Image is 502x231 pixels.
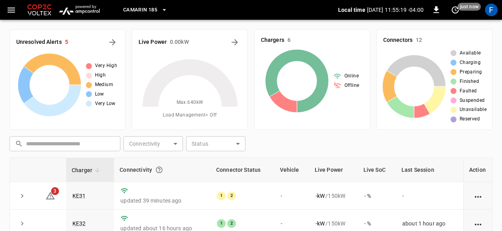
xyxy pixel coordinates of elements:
[274,158,309,182] th: Vehicle
[106,36,119,49] button: All Alerts
[358,182,396,210] td: - %
[460,49,481,57] span: Available
[287,36,291,45] h6: 6
[261,36,284,45] h6: Chargers
[460,106,487,114] span: Unavailable
[458,3,481,11] span: just now
[217,192,226,200] div: 1
[72,220,86,227] a: KE32
[274,182,309,210] td: -
[460,87,477,95] span: Faulted
[396,158,463,182] th: Last Session
[460,68,482,76] span: Preparing
[316,220,325,227] p: - kW
[120,163,205,177] div: Connectivity
[316,220,352,227] div: / 150 kW
[416,36,422,45] h6: 12
[367,6,424,14] p: [DATE] 11:55:19 -04:00
[95,100,116,108] span: Very Low
[383,36,413,45] h6: Connectors
[72,193,86,199] a: KE31
[227,219,236,228] div: 2
[51,187,59,195] span: 3
[95,90,104,98] span: Low
[139,38,167,47] h6: Live Power
[211,158,274,182] th: Connector Status
[460,78,479,86] span: Finished
[460,115,480,123] span: Reserved
[95,71,106,79] span: High
[217,219,226,228] div: 1
[56,2,103,17] img: ampcontrol.io logo
[316,192,325,200] p: - kW
[16,38,62,47] h6: Unresolved Alerts
[316,192,352,200] div: / 150 kW
[473,192,483,200] div: action cell options
[177,99,203,107] span: Max. 640 kW
[485,4,498,16] div: profile-icon
[163,111,217,119] span: Load Management = Off
[95,81,113,89] span: Medium
[449,4,462,16] button: set refresh interval
[227,192,236,200] div: 2
[46,192,55,198] a: 3
[473,220,483,227] div: action cell options
[309,158,358,182] th: Live Power
[26,2,53,17] img: Customer Logo
[358,158,396,182] th: Live SoC
[170,38,189,47] h6: 0.00 kW
[344,72,359,80] span: Online
[344,82,359,90] span: Offline
[16,190,28,202] button: expand row
[463,158,492,182] th: Action
[228,36,241,49] button: Energy Overview
[120,197,204,205] p: updated 39 minutes ago
[65,38,68,47] h6: 5
[123,6,157,15] span: Camarin 185
[95,62,118,70] span: Very High
[338,6,365,14] p: Local time
[396,182,463,210] td: -
[16,218,28,229] button: expand row
[460,97,485,105] span: Suspended
[460,59,481,67] span: Charging
[152,163,166,177] button: Connection between the charger and our software.
[72,165,103,175] span: Charger
[120,2,171,18] button: Camarin 185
